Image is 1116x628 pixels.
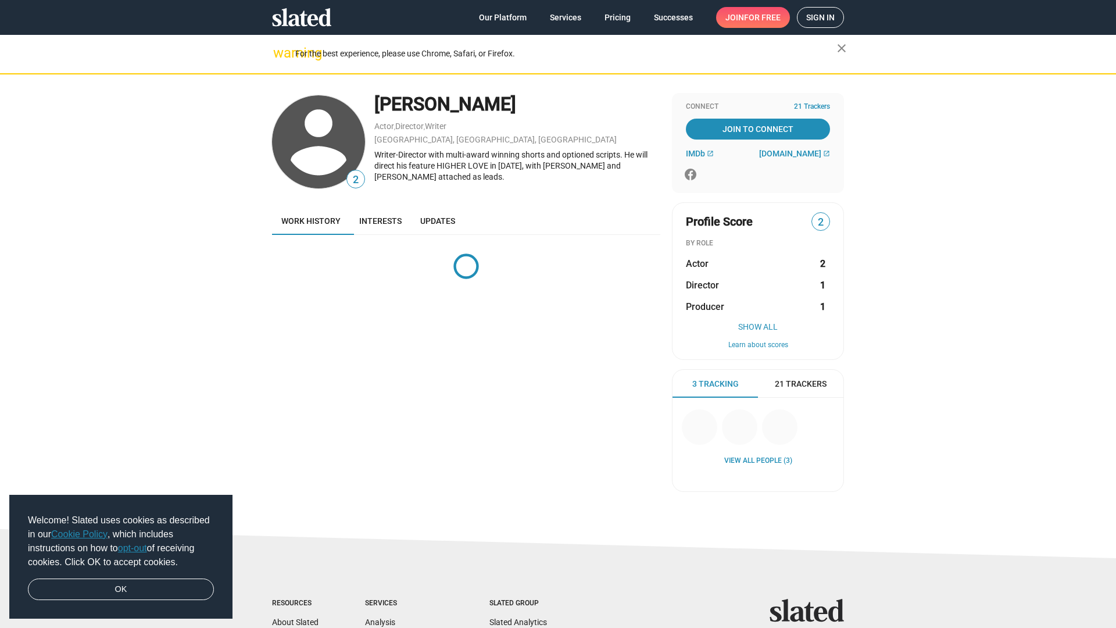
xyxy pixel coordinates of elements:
span: Join To Connect [688,119,828,140]
span: Updates [420,216,455,226]
a: [DOMAIN_NAME] [759,149,830,158]
a: Cookie Policy [51,529,108,539]
span: Services [550,7,581,28]
span: Director [686,279,719,291]
a: Interests [350,207,411,235]
strong: 1 [820,279,825,291]
span: 3 Tracking [692,379,739,390]
strong: 2 [820,258,825,270]
a: Updates [411,207,464,235]
div: [PERSON_NAME] [374,92,660,117]
a: Writer [425,122,446,131]
div: cookieconsent [9,495,233,619]
a: Services [541,7,591,28]
span: , [394,124,395,130]
span: Interests [359,216,402,226]
a: About Slated [272,618,319,627]
span: Our Platform [479,7,527,28]
mat-icon: open_in_new [823,150,830,157]
span: [DOMAIN_NAME] [759,149,821,158]
a: Actor [374,122,394,131]
a: Director [395,122,424,131]
button: Learn about scores [686,341,830,350]
span: Profile Score [686,214,753,230]
span: Pricing [604,7,631,28]
span: Work history [281,216,341,226]
a: IMDb [686,149,714,158]
a: [GEOGRAPHIC_DATA], [GEOGRAPHIC_DATA], [GEOGRAPHIC_DATA] [374,135,617,144]
div: Writer-Director with multi-award winning shorts and optioned scripts. He will direct his feature ... [374,149,660,182]
span: Producer [686,301,724,313]
a: Joinfor free [716,7,790,28]
mat-icon: close [835,41,849,55]
a: Slated Analytics [489,618,547,627]
mat-icon: warning [273,46,287,60]
span: IMDb [686,149,705,158]
a: Pricing [595,7,640,28]
span: Join [725,7,781,28]
span: Welcome! Slated uses cookies as described in our , which includes instructions on how to of recei... [28,513,214,569]
strong: 1 [820,301,825,313]
span: 21 Trackers [794,102,830,112]
a: Our Platform [470,7,536,28]
span: Successes [654,7,693,28]
span: Sign in [806,8,835,27]
div: Services [365,599,443,608]
span: 21 Trackers [775,379,827,390]
a: Successes [645,7,702,28]
a: View all People (3) [724,456,792,466]
div: Connect [686,102,830,112]
div: For the best experience, please use Chrome, Safari, or Firefox. [295,46,837,62]
mat-icon: open_in_new [707,150,714,157]
span: Actor [686,258,709,270]
a: opt-out [118,543,147,553]
div: Slated Group [489,599,568,608]
span: 2 [347,172,364,188]
a: Analysis [365,618,395,627]
div: BY ROLE [686,239,830,248]
div: Resources [272,599,319,608]
a: Work history [272,207,350,235]
span: 2 [812,215,829,230]
button: Show All [686,322,830,331]
a: Sign in [797,7,844,28]
a: dismiss cookie message [28,579,214,601]
span: , [424,124,425,130]
span: for free [744,7,781,28]
a: Join To Connect [686,119,830,140]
